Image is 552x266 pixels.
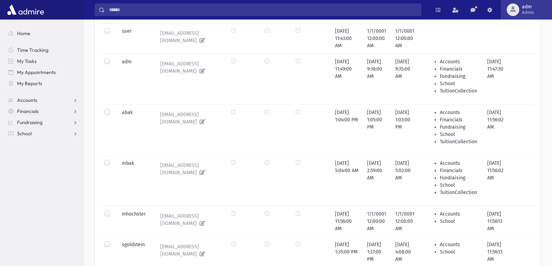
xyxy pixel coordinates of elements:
span: School [17,130,32,137]
span: Financials [17,108,39,114]
span: Admin [522,10,534,15]
li: School [440,182,479,189]
li: TuitionCollection [440,87,479,95]
a: [EMAIL_ADDRESS][DOMAIN_NAME] [155,58,223,77]
li: Financials [440,116,479,123]
td: [DATE] 11:56:02 AM [483,104,509,155]
td: mhochster [118,206,151,236]
span: Time Tracking [17,47,48,53]
li: Accounts [440,210,479,218]
td: [DATE] 11:56:02 AM [483,155,509,206]
li: Accounts [440,109,479,116]
li: School [440,248,479,256]
td: user [118,23,151,54]
li: Accounts [440,241,479,248]
td: [DATE] 11:43:00 AM [331,23,363,54]
a: My Tasks [3,56,83,67]
a: My Appointments [3,67,83,78]
a: Time Tracking [3,45,83,56]
li: Fundraising [440,123,479,131]
li: TuitionCollection [440,138,479,145]
li: Financials [440,65,479,73]
a: My Reports [3,78,83,89]
li: Financials [440,167,479,174]
td: [DATE] 2:59:00 AM [363,155,391,206]
td: 1/1/0001 12:00:00 AM [391,206,422,236]
li: School [440,218,479,225]
td: adm [118,54,151,104]
td: [DATE] 11:56:13 AM [483,206,509,236]
td: [DATE] 11:47:30 AM [483,54,509,104]
li: Accounts [440,160,479,167]
a: [EMAIL_ADDRESS][DOMAIN_NAME] [155,160,223,178]
a: [EMAIL_ADDRESS][DOMAIN_NAME] [155,210,223,229]
a: Accounts [3,95,83,106]
a: [EMAIL_ADDRESS][DOMAIN_NAME] [155,241,223,260]
td: [DATE] 1:03:00 PM [391,104,422,155]
li: TuitionCollection [440,189,479,196]
td: [DATE] 11:56:00 AM [331,206,363,236]
li: School [440,80,479,87]
td: 1/1/0001 12:00:00 AM [363,206,391,236]
img: AdmirePro [6,3,46,17]
span: Accounts [17,97,37,103]
td: [DATE] 5:04:00 AM [331,155,363,206]
li: Accounts [440,58,479,65]
span: My Appointments [17,69,56,75]
span: My Reports [17,80,42,87]
td: 1/1/0001 12:00:00 AM [363,23,391,54]
td: abak [118,104,151,155]
td: [DATE] 11:49:00 AM [331,54,363,104]
span: Fundraising [17,119,42,126]
span: adm [522,4,534,10]
a: School [3,128,83,139]
li: School [440,131,479,138]
span: Home [17,30,30,37]
li: Fundraising [440,73,479,80]
a: Financials [3,106,83,117]
span: My Tasks [17,58,37,64]
td: 1/1/0001 12:00:00 AM [391,23,422,54]
li: Fundraising [440,174,479,182]
td: [DATE] 1:04:00 PM [331,104,363,155]
a: Fundraising [3,117,83,128]
input: Search [105,3,421,16]
td: [DATE] 9:35:00 AM [391,54,422,104]
a: Home [3,28,83,39]
td: [DATE] 1:05:00 PM [363,104,391,155]
a: [EMAIL_ADDRESS][DOMAIN_NAME] [155,109,223,128]
td: mbak [118,155,151,206]
td: [DATE] 9:36:00 AM [363,54,391,104]
a: [EMAIL_ADDRESS][DOMAIN_NAME] [155,27,223,46]
td: [DATE] 5:02:00 AM [391,155,422,206]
